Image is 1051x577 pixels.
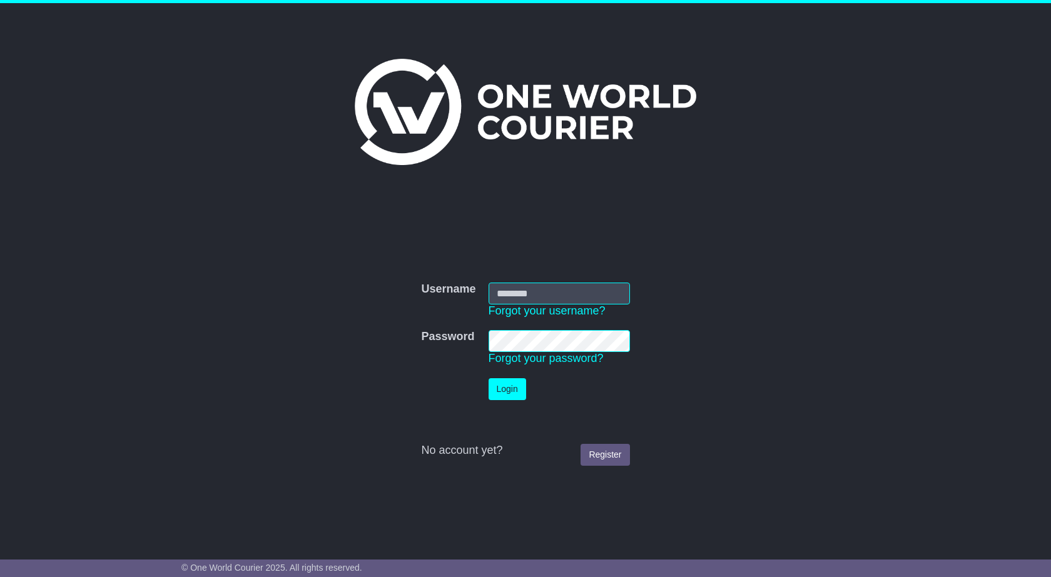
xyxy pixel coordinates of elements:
label: Password [421,330,474,344]
label: Username [421,283,475,296]
img: One World [355,59,696,165]
div: No account yet? [421,444,629,458]
a: Forgot your password? [489,352,604,364]
button: Login [489,378,526,400]
a: Register [581,444,629,466]
a: Forgot your username? [489,304,606,317]
span: © One World Courier 2025. All rights reserved. [181,563,362,573]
